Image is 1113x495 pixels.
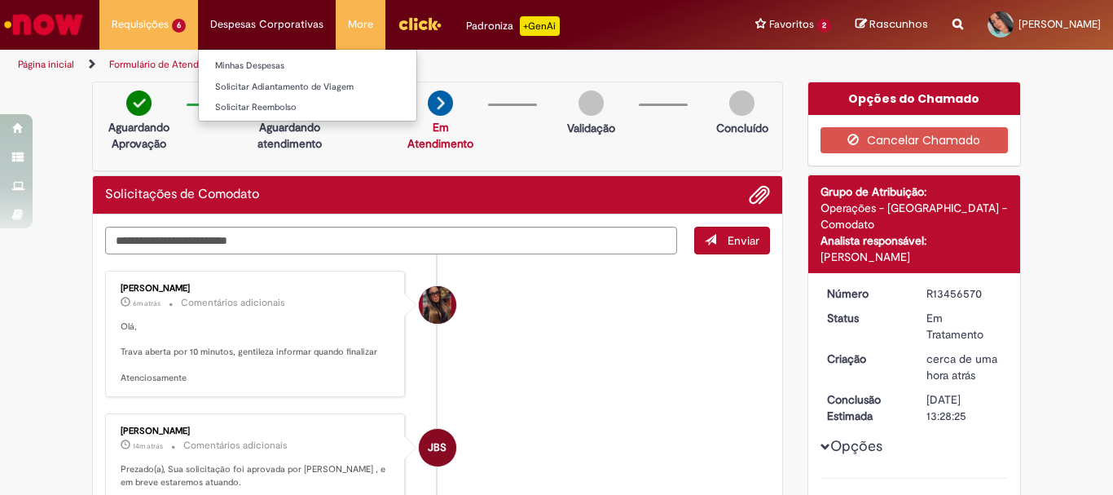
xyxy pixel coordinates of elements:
[926,391,1002,424] div: [DATE] 13:28:25
[210,16,323,33] span: Despesas Corporativas
[407,120,473,151] a: Em Atendimento
[1018,17,1101,31] span: [PERSON_NAME]
[820,127,1009,153] button: Cancelar Chamado
[133,441,163,451] time: 28/08/2025 11:28:25
[808,82,1021,115] div: Opções do Chamado
[121,320,392,385] p: Olá, Trava aberta por 10 minutos, gentileza informar quando finalizar Atenciosamente
[250,119,329,152] p: Aguardando atendimento
[199,99,416,117] a: Solicitar Reembolso
[105,227,677,254] textarea: Digite sua mensagem aqui...
[121,426,392,436] div: [PERSON_NAME]
[12,50,730,80] ul: Trilhas de página
[99,119,178,152] p: Aguardando Aprovação
[856,17,928,33] a: Rascunhos
[869,16,928,32] span: Rascunhos
[815,351,915,367] dt: Criação
[121,463,392,488] p: Prezado(a), Sua solicitação foi aprovada por [PERSON_NAME] , e em breve estaremos atuando.
[398,11,442,36] img: click_logo_yellow_360x200.png
[926,351,997,382] time: 28/08/2025 10:15:28
[694,227,770,254] button: Enviar
[126,91,152,116] img: check-circle-green.png
[820,200,1009,232] div: Operações - [GEOGRAPHIC_DATA] - Comodato
[749,184,770,206] button: Adicionar anexos
[729,91,754,116] img: img-circle-grey.png
[109,58,230,71] a: Formulário de Atendimento
[466,16,560,36] div: Padroniza
[815,285,915,302] dt: Número
[820,249,1009,265] div: [PERSON_NAME]
[817,19,831,33] span: 2
[181,296,285,310] small: Comentários adicionais
[199,57,416,75] a: Minhas Despesas
[348,16,373,33] span: More
[428,428,447,467] span: JBS
[578,91,604,116] img: img-circle-grey.png
[199,78,416,96] a: Solicitar Adiantamento de Viagem
[198,49,417,122] ul: Despesas Corporativas
[815,310,915,326] dt: Status
[133,298,161,308] time: 28/08/2025 11:35:44
[18,58,74,71] a: Página inicial
[815,391,915,424] dt: Conclusão Estimada
[133,441,163,451] span: 14m atrás
[105,188,259,202] h2: Solicitações de Comodato Histórico de tíquete
[769,16,814,33] span: Favoritos
[112,16,169,33] span: Requisições
[926,310,1002,343] div: Em Tratamento
[728,233,759,248] span: Enviar
[520,16,560,36] p: +GenAi
[567,120,615,136] p: Validação
[183,439,288,453] small: Comentários adicionais
[926,351,997,382] span: cerca de uma hora atrás
[926,351,1002,383] div: 28/08/2025 10:15:28
[2,8,86,41] img: ServiceNow
[121,284,392,294] div: [PERSON_NAME]
[716,120,768,136] p: Concluído
[820,232,1009,249] div: Analista responsável:
[428,91,453,116] img: arrow-next.png
[133,298,161,308] span: 6m atrás
[926,285,1002,302] div: R13456570
[820,183,1009,200] div: Grupo de Atribuição:
[172,19,186,33] span: 6
[419,429,456,466] div: Jacqueline Batista Shiota
[419,286,456,324] div: Desiree da Silva Germano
